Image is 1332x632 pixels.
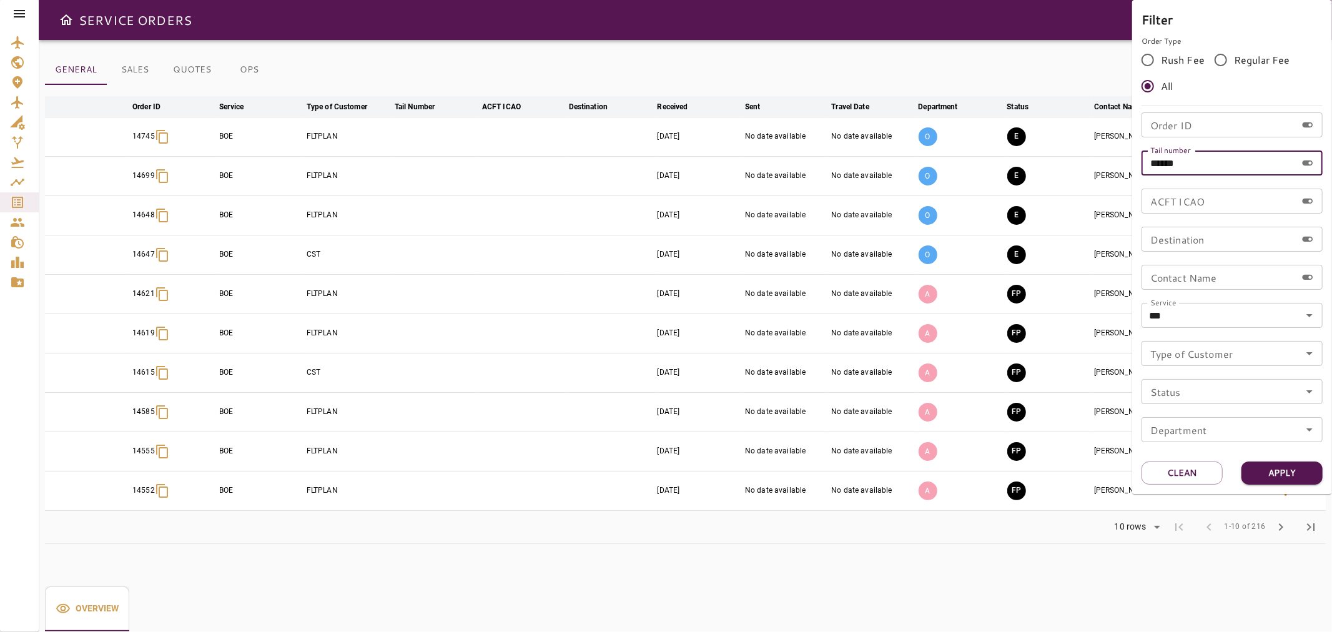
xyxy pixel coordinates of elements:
[1301,345,1318,362] button: Open
[1150,145,1191,156] label: Tail number
[1142,9,1323,29] h6: Filter
[1161,79,1173,94] span: All
[1241,462,1323,485] button: Apply
[1142,47,1323,99] div: rushFeeOrder
[1301,307,1318,324] button: Open
[1142,36,1323,47] p: Order Type
[1234,52,1290,67] span: Regular Fee
[1150,297,1177,308] label: Service
[1142,462,1223,485] button: Clean
[1301,421,1318,438] button: Open
[1301,383,1318,400] button: Open
[1161,52,1205,67] span: Rush Fee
